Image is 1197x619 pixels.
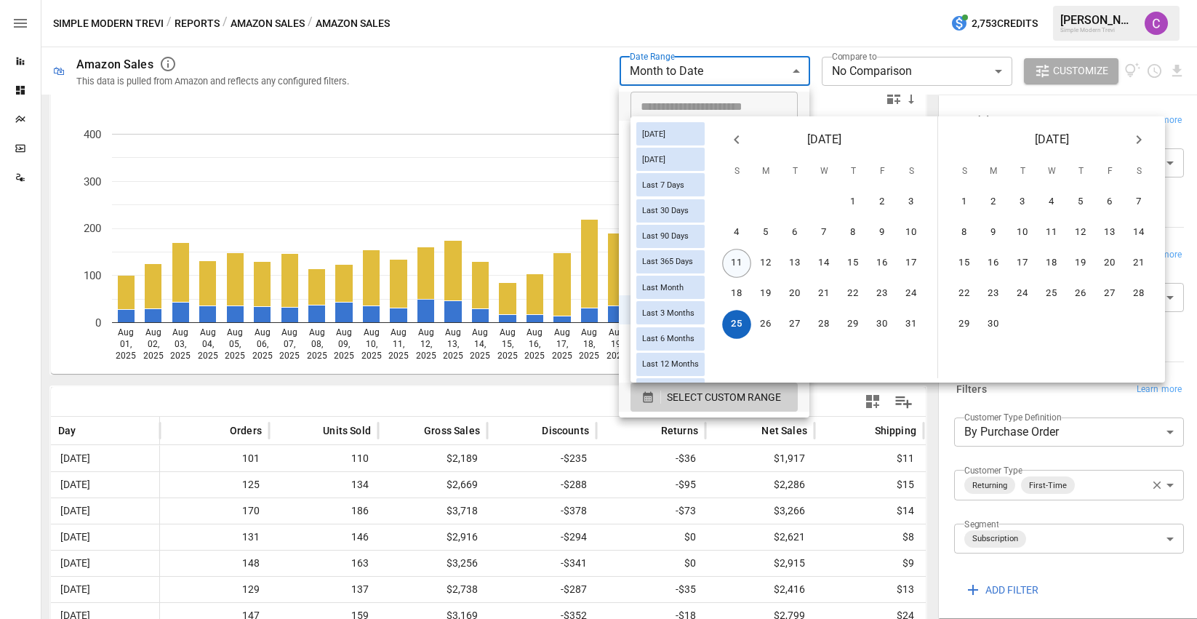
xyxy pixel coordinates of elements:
button: 5 [751,218,780,247]
div: Last Month [636,276,705,299]
button: 4 [1037,188,1066,217]
button: Next month [1124,125,1153,154]
button: 16 [979,249,1008,278]
div: Last 12 Months [636,353,705,376]
button: 8 [950,218,979,247]
button: 28 [809,310,838,339]
span: Saturday [1126,157,1152,186]
div: Last 3 Months [636,301,705,324]
button: 5 [1066,188,1095,217]
button: 13 [780,249,809,278]
span: Last 365 Days [636,257,699,266]
li: This Quarter [619,324,809,354]
button: 15 [838,249,868,278]
button: 6 [780,218,809,247]
div: Last 30 Days [636,199,705,223]
button: 19 [751,279,780,308]
button: 9 [979,218,1008,247]
span: Sunday [724,157,750,186]
button: 10 [897,218,926,247]
span: Last 6 Months [636,334,700,343]
button: 17 [1008,249,1037,278]
span: Sunday [951,157,977,186]
button: 12 [751,249,780,278]
button: 14 [1124,218,1153,247]
li: Last 3 Months [619,208,809,237]
span: SELECT CUSTOM RANGE [667,388,781,407]
button: 29 [838,310,868,339]
span: Thursday [840,157,866,186]
button: 27 [1095,279,1124,308]
span: Tuesday [782,157,808,186]
div: Last Year [636,378,705,402]
button: 28 [1124,279,1153,308]
span: Monday [980,157,1006,186]
span: [DATE] [636,129,671,139]
button: 1 [950,188,979,217]
div: Last 7 Days [636,173,705,196]
span: Monday [753,157,779,186]
button: 23 [868,279,897,308]
button: 31 [897,310,926,339]
button: 8 [838,218,868,247]
button: 21 [1124,249,1153,278]
li: Last 7 Days [619,150,809,179]
button: 22 [838,279,868,308]
span: Last 12 Months [636,359,705,369]
div: [DATE] [636,148,705,171]
li: Month to Date [619,295,809,324]
button: 11 [1037,218,1066,247]
button: Previous month [722,125,751,154]
button: 6 [1095,188,1124,217]
span: Saturday [898,157,924,186]
button: 15 [950,249,979,278]
button: 30 [868,310,897,339]
div: Last 365 Days [636,250,705,273]
span: Friday [1097,157,1123,186]
li: Last Quarter [619,354,809,383]
button: 23 [979,279,1008,308]
button: 1 [838,188,868,217]
span: Last 90 Days [636,231,694,241]
button: 14 [809,249,838,278]
button: 25 [722,310,751,339]
span: [DATE] [636,155,671,164]
button: 12 [1066,218,1095,247]
li: Last 30 Days [619,179,809,208]
button: 13 [1095,218,1124,247]
span: Last 3 Months [636,308,700,318]
span: Friday [869,157,895,186]
span: [DATE] [807,129,841,150]
button: 3 [1008,188,1037,217]
button: 18 [1037,249,1066,278]
div: Last 90 Days [636,225,705,248]
button: 2 [979,188,1008,217]
span: Tuesday [1009,157,1036,186]
button: 7 [1124,188,1153,217]
button: 20 [1095,249,1124,278]
li: Last 12 Months [619,266,809,295]
button: 24 [1008,279,1037,308]
button: 17 [897,249,926,278]
button: 7 [809,218,838,247]
span: Last Month [636,283,689,292]
span: Thursday [1068,157,1094,186]
span: Wednesday [811,157,837,186]
span: Wednesday [1038,157,1065,186]
span: Last 30 Days [636,206,694,215]
button: 3 [897,188,926,217]
button: 21 [809,279,838,308]
button: 19 [1066,249,1095,278]
button: 24 [897,279,926,308]
button: 10 [1008,218,1037,247]
div: [DATE] [636,122,705,145]
button: 2 [868,188,897,217]
li: Last 6 Months [619,237,809,266]
button: 11 [722,249,751,278]
span: Last 7 Days [636,180,690,190]
button: 16 [868,249,897,278]
div: Last 6 Months [636,327,705,351]
button: 26 [1066,279,1095,308]
button: 9 [868,218,897,247]
button: 27 [780,310,809,339]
